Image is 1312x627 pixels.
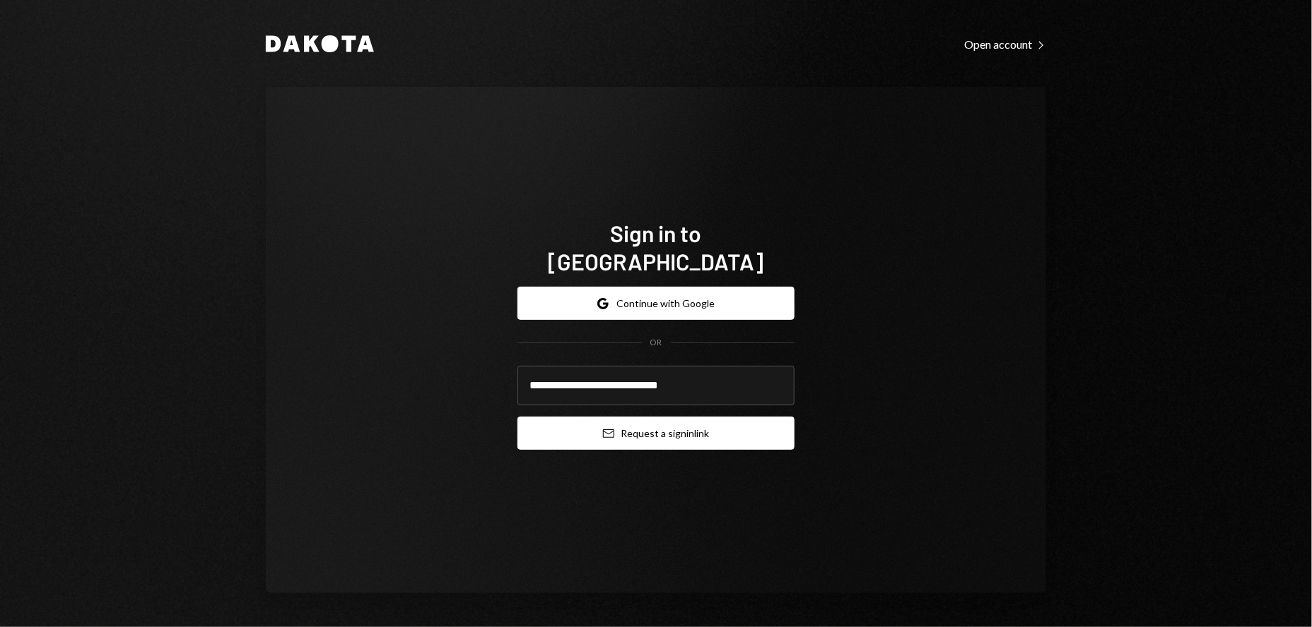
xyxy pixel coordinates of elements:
button: Continue with Google [517,287,795,320]
a: Open account [964,36,1046,52]
h1: Sign in to [GEOGRAPHIC_DATA] [517,219,795,275]
div: OR [650,337,662,349]
button: Request a signinlink [517,417,795,450]
div: Open account [964,37,1046,52]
